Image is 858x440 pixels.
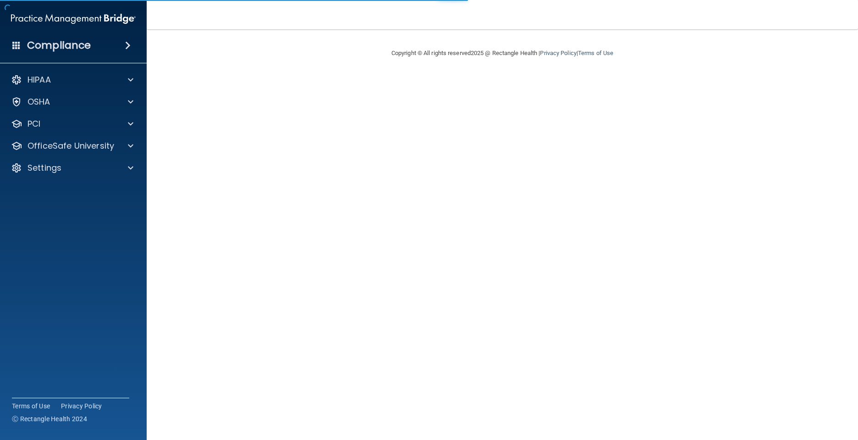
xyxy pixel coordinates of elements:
[540,50,576,56] a: Privacy Policy
[61,401,102,411] a: Privacy Policy
[27,162,61,173] p: Settings
[27,118,40,129] p: PCI
[27,96,50,107] p: OSHA
[27,74,51,85] p: HIPAA
[27,140,114,151] p: OfficeSafe University
[11,96,133,107] a: OSHA
[11,10,136,28] img: PMB logo
[11,118,133,129] a: PCI
[11,162,133,173] a: Settings
[11,140,133,151] a: OfficeSafe University
[11,74,133,85] a: HIPAA
[12,401,50,411] a: Terms of Use
[12,414,87,423] span: Ⓒ Rectangle Health 2024
[578,50,613,56] a: Terms of Use
[335,39,670,68] div: Copyright © All rights reserved 2025 @ Rectangle Health | |
[27,39,91,52] h4: Compliance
